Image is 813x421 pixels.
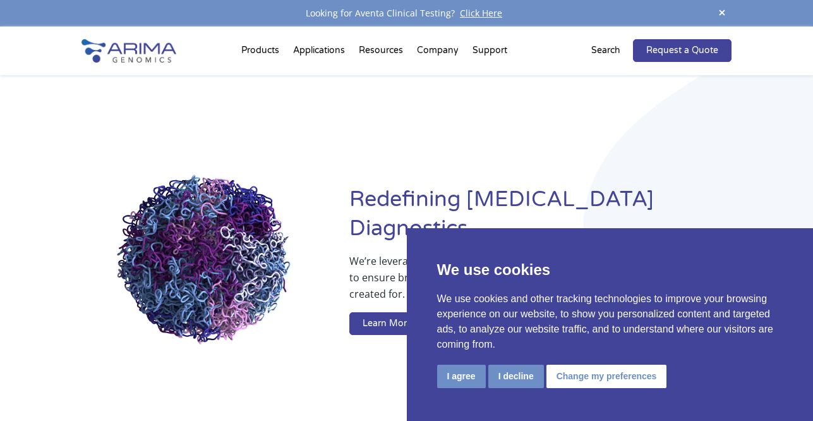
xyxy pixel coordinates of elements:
[437,259,783,281] p: We use cookies
[81,5,732,21] div: Looking for Aventa Clinical Testing?
[591,42,620,59] p: Search
[633,39,732,62] a: Request a Quote
[488,365,544,388] button: I decline
[437,291,783,352] p: We use cookies and other tracking technologies to improve your browsing experience on our website...
[437,365,486,388] button: I agree
[349,253,681,312] p: We’re leveraging whole-genome sequence and structure information to ensure breakthrough therapies...
[349,312,425,335] a: Learn More
[455,7,507,19] a: Click Here
[349,185,732,253] h1: Redefining [MEDICAL_DATA] Diagnostics
[81,39,176,63] img: Arima-Genomics-logo
[546,365,667,388] button: Change my preferences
